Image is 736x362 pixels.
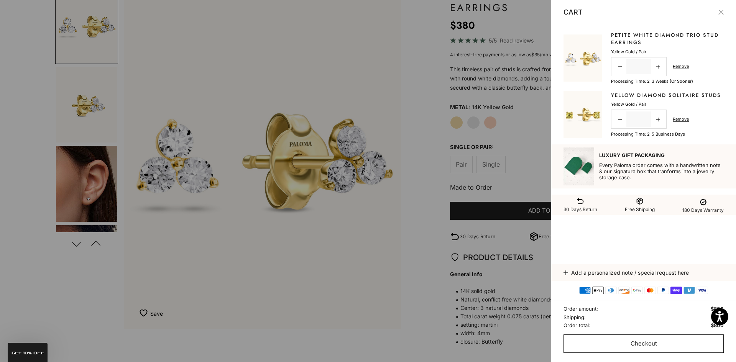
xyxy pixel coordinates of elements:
button: Checkout [563,334,724,353]
input: Change quantity [626,59,651,74]
div: GET 10% Off [8,343,48,362]
span: Order total: [563,321,590,329]
a: Remove [673,116,689,123]
button: Add a personalized note / special request here [563,264,724,281]
span: Free Shipping [625,206,655,212]
img: box_2.jpg [563,147,594,185]
img: warranty-term-svgrepo-com.svg [698,197,709,208]
img: return-svgrepo-com.svg [577,197,584,205]
span: Checkout [631,339,657,349]
span: GET 10% Off [11,351,44,355]
img: #YellowGold [563,91,602,138]
p: Yellow Gold / Pair [611,48,646,55]
input: Change quantity [626,111,651,127]
span: 30 Days Return [563,206,597,212]
span: Shipping: [563,313,586,321]
p: Processing time: 2-5 business days [611,131,685,138]
img: #YellowGold [563,34,602,82]
span: $800 [711,321,724,329]
a: Remove [673,63,689,70]
a: Petite White Diamond Trio Stud Earrings [611,31,724,46]
p: Processing time: 2-3 weeks (or sooner) [611,78,693,85]
p: Luxury Gift Packaging [599,152,724,158]
span: Order amount: [563,305,598,313]
a: Yellow Diamond Solitaire Studs [611,92,721,99]
p: Yellow Gold / Pair [611,101,646,108]
span: $800 [711,305,724,313]
p: Cart [563,7,583,18]
span: 180 Days Warranty [682,207,724,213]
p: Every Paloma order comes with a handwritten note & our signature box that tranforms into a jewelr... [599,162,724,180]
img: shipping-box-01-svgrepo-com.svg [636,197,644,205]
